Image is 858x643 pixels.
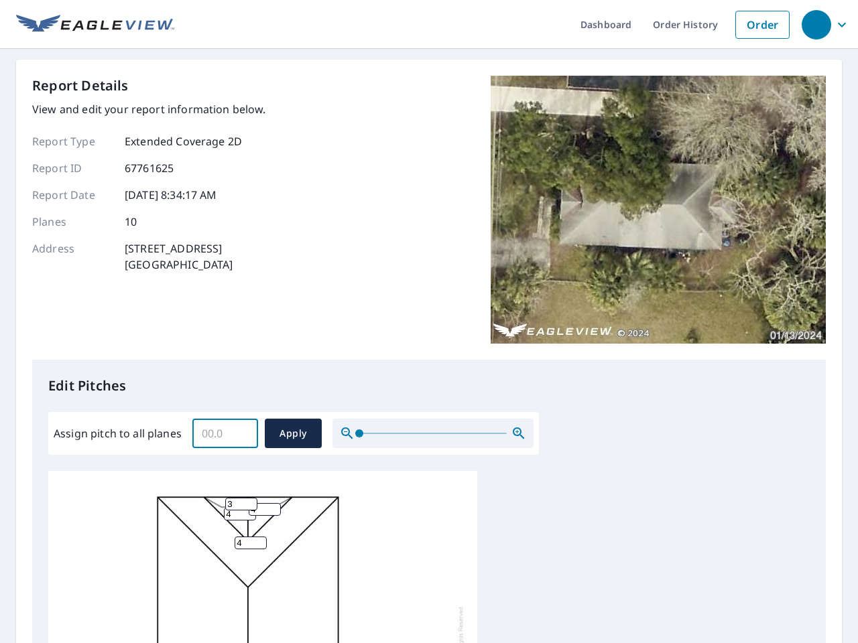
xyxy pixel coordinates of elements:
p: Planes [32,214,113,230]
p: Report Date [32,187,113,203]
p: Address [32,240,113,273]
img: EV Logo [16,15,174,35]
p: Report Type [32,133,113,149]
p: [DATE] 8:34:17 AM [125,187,217,203]
p: View and edit your report information below. [32,101,266,117]
p: 67761625 [125,160,174,176]
a: Order [735,11,790,39]
img: Top image [491,76,826,344]
p: Edit Pitches [48,376,810,396]
p: Extended Coverage 2D [125,133,242,149]
button: Apply [265,419,322,448]
span: Apply [275,425,311,442]
p: [STREET_ADDRESS] [GEOGRAPHIC_DATA] [125,240,233,273]
input: 00.0 [192,415,258,452]
p: Report ID [32,160,113,176]
p: 10 [125,214,137,230]
p: Report Details [32,76,129,96]
label: Assign pitch to all planes [54,425,182,441]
